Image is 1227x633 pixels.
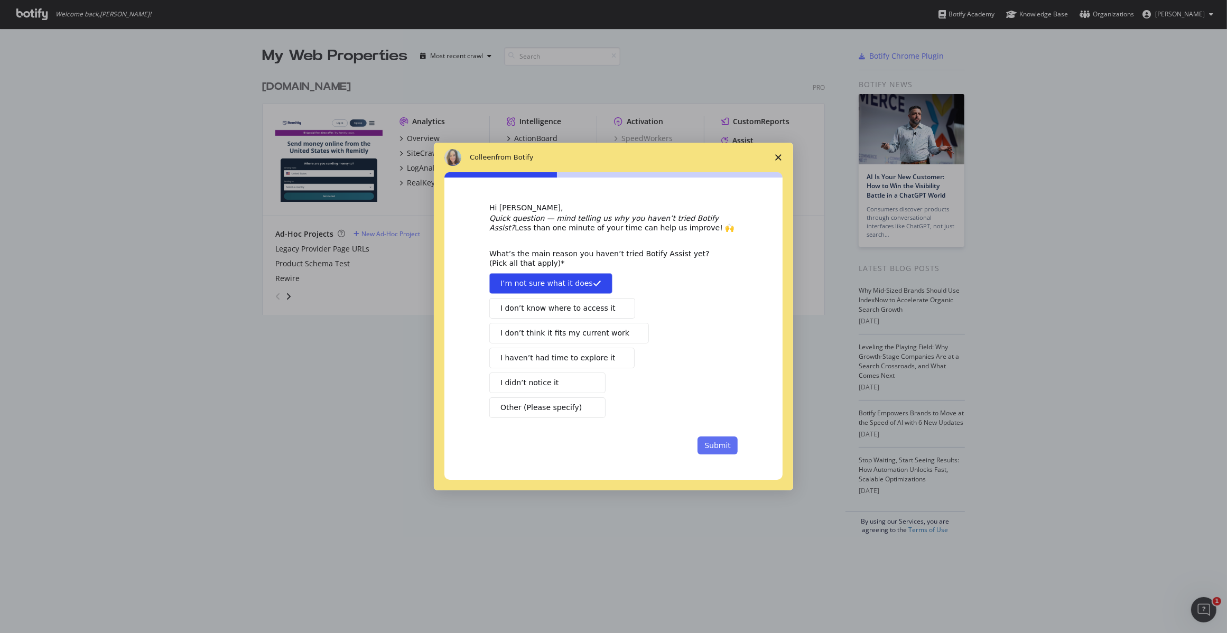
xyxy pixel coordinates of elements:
[500,402,582,413] span: Other (Please specify)
[500,303,616,314] span: I don’t know where to access it
[489,373,606,393] button: I didn’t notice it
[500,377,559,388] span: I didn’t notice it
[489,213,738,232] div: Less than one minute of your time can help us improve! 🙌
[444,149,461,166] img: Profile image for Colleen
[489,249,722,268] div: What’s the main reason you haven’t tried Botify Assist yet? (Pick all that apply)
[470,153,496,161] span: Colleen
[489,273,612,294] button: I’m not sure what it does
[489,298,635,319] button: I don’t know where to access it
[489,214,719,232] i: Quick question — mind telling us why you haven’t tried Botify Assist?
[496,153,534,161] span: from Botify
[489,348,635,368] button: I haven’t had time to explore it
[698,436,738,454] button: Submit
[489,323,649,343] button: I don’t think it fits my current work
[489,397,606,418] button: Other (Please specify)
[489,203,738,213] div: Hi [PERSON_NAME],
[500,328,629,339] span: I don’t think it fits my current work
[764,143,793,172] span: Close survey
[500,352,615,364] span: I haven’t had time to explore it
[500,278,593,289] span: I’m not sure what it does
